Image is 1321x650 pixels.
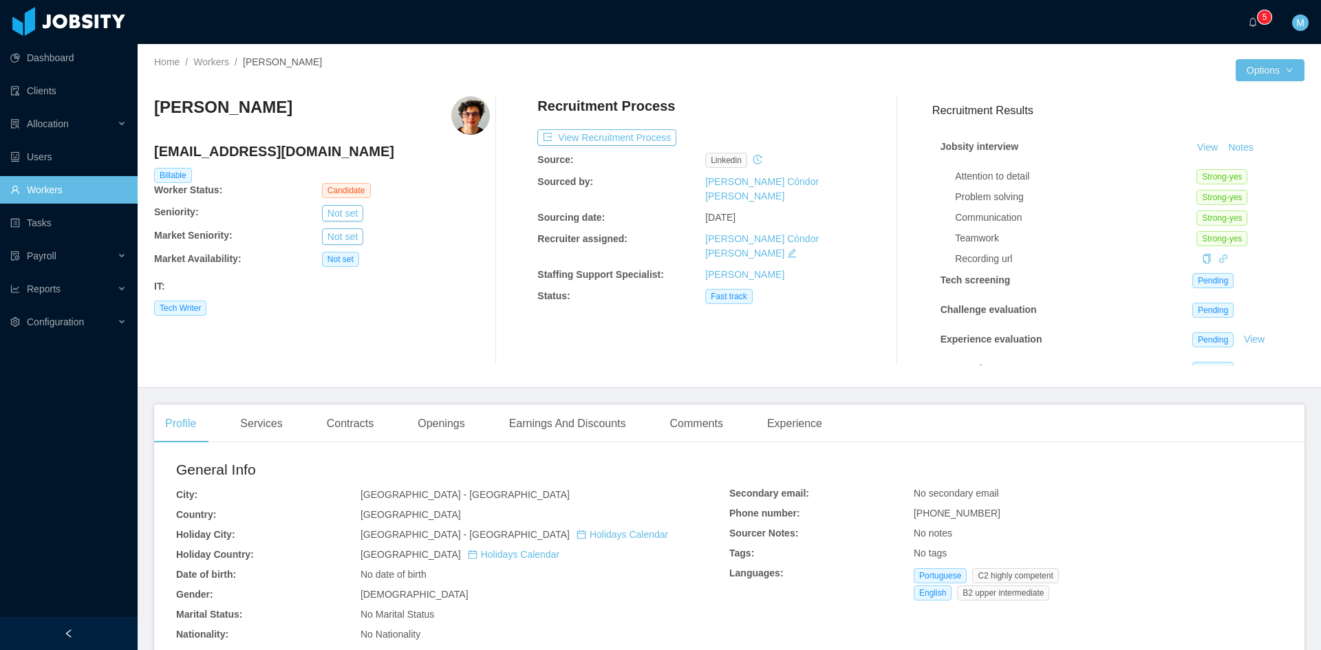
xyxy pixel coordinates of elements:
a: [PERSON_NAME] Cóndor [PERSON_NAME] [705,176,819,202]
i: icon: copy [1202,254,1212,263]
button: Optionsicon: down [1236,59,1304,81]
button: icon: exportView Recruitment Process [537,129,676,146]
span: B2 upper intermediate [957,585,1049,600]
div: Contracts [316,404,385,443]
strong: Jobsity interview [941,141,1019,152]
span: M [1296,14,1304,31]
span: Billable [154,168,192,183]
b: Source: [537,154,573,165]
div: Copy [1202,252,1212,266]
span: Reports [27,283,61,294]
span: Portuguese [914,568,967,583]
button: Not set [322,228,363,245]
span: / [185,56,188,67]
strong: Challenge evaluation [941,304,1037,315]
b: City: [176,489,197,500]
b: Marital Status: [176,609,242,620]
p: 5 [1263,10,1267,24]
span: linkedin [705,153,747,168]
span: Tech Writer [154,301,206,316]
b: Market Seniority: [154,230,233,241]
span: Allocation [27,118,69,129]
span: Pending [1192,303,1234,318]
b: Date of birth: [176,569,236,580]
b: Seniority: [154,206,199,217]
a: icon: userWorkers [10,176,127,204]
span: Fast track [705,289,753,304]
span: Strong-yes [1196,190,1247,205]
b: Tags: [729,548,754,559]
b: Status: [537,290,570,301]
a: [PERSON_NAME] [705,269,784,280]
span: [DEMOGRAPHIC_DATA] [361,589,469,600]
a: [PERSON_NAME] Cóndor [PERSON_NAME] [705,233,819,259]
b: Sourced by: [537,176,593,187]
span: [GEOGRAPHIC_DATA] [361,509,461,520]
a: Workers [193,56,229,67]
b: Languages: [729,567,784,578]
div: Problem solving [955,190,1196,204]
h2: General Info [176,459,729,481]
sup: 5 [1258,10,1271,24]
a: icon: calendarHolidays Calendar [577,529,668,540]
i: icon: calendar [468,550,477,559]
b: Holiday City: [176,529,235,540]
a: icon: auditClients [10,77,127,105]
span: Strong-yes [1196,231,1247,246]
h3: Recruitment Results [932,102,1304,119]
div: Openings [407,404,476,443]
span: Candidate [322,183,371,198]
a: View [1192,142,1223,153]
span: Pending [1192,362,1234,377]
div: Earnings And Discounts [498,404,637,443]
img: fffa9469-ea7e-489f-8e3f-0b8223ee519e_68d712c934159-400w.png [451,96,490,135]
b: Nationality: [176,629,228,640]
div: Attention to detail [955,169,1196,184]
b: Worker Status: [154,184,222,195]
span: No Nationality [361,629,420,640]
strong: Tech screening [941,274,1011,285]
span: No secondary email [914,488,999,499]
span: Not set [322,252,359,267]
span: [GEOGRAPHIC_DATA] - [GEOGRAPHIC_DATA] [361,489,570,500]
b: Sourcer Notes: [729,528,798,539]
span: No date of birth [361,569,427,580]
a: icon: link [1218,253,1228,264]
i: icon: calendar [577,530,586,539]
button: Not set [322,205,363,221]
b: Gender: [176,589,213,600]
div: No tags [914,546,1282,561]
strong: Experience evaluation [941,334,1042,345]
i: icon: setting [10,317,20,327]
b: Secondary email: [729,488,809,499]
b: Market Availability: [154,253,241,264]
h3: [PERSON_NAME] [154,96,292,118]
a: icon: exportView Recruitment Process [537,132,676,143]
span: Pending [1192,332,1234,347]
div: Experience [756,404,833,443]
span: / [235,56,237,67]
span: Strong-yes [1196,210,1247,226]
span: No notes [914,528,952,539]
span: Payroll [27,250,56,261]
div: Comments [659,404,734,443]
span: C2 highly competent [972,568,1058,583]
span: English [914,585,952,600]
span: [PHONE_NUMBER] [914,508,1000,519]
b: Recruiter assigned: [537,233,627,244]
a: View [1239,334,1269,345]
span: Strong-yes [1196,169,1247,184]
span: [GEOGRAPHIC_DATA] [361,549,559,560]
span: Pending [1192,273,1234,288]
a: icon: calendarHolidays Calendar [468,549,559,560]
b: Holiday Country: [176,549,254,560]
b: Phone number: [729,508,800,519]
h4: [EMAIL_ADDRESS][DOMAIN_NAME] [154,142,490,161]
span: [DATE] [705,212,735,223]
i: icon: edit [787,248,797,258]
strong: Approval [941,363,982,374]
span: No Marital Status [361,609,434,620]
span: [GEOGRAPHIC_DATA] - [GEOGRAPHIC_DATA] [361,529,668,540]
div: Services [229,404,293,443]
span: [PERSON_NAME] [243,56,322,67]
